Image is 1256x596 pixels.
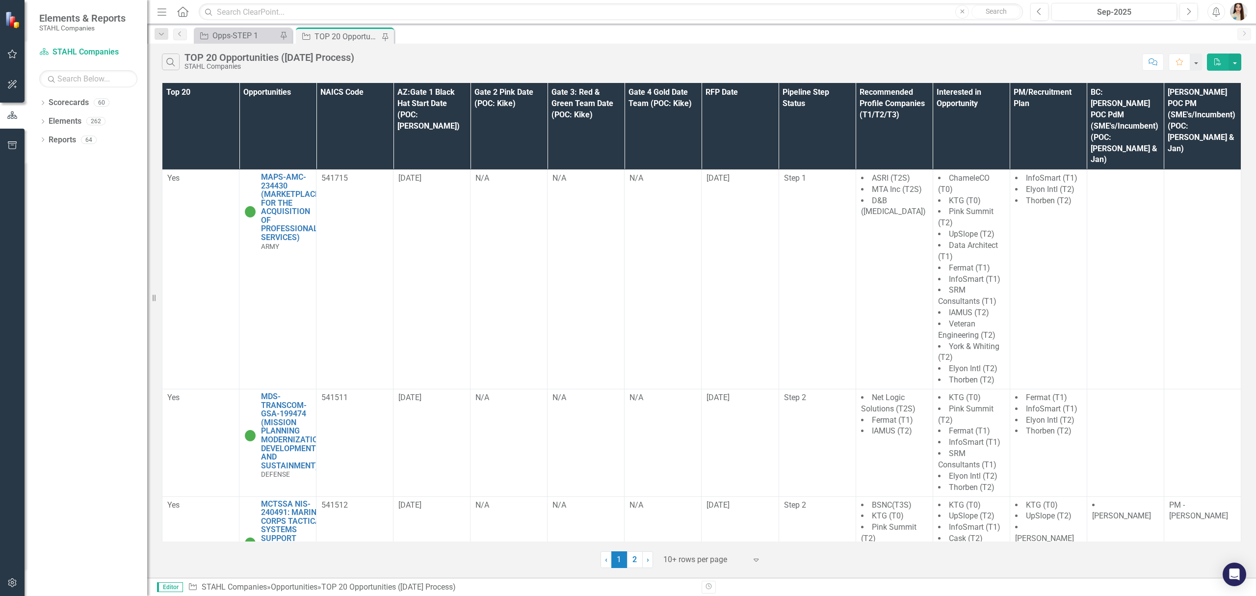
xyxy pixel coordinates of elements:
td: Double-Click to Edit [393,169,471,389]
span: Editor [157,582,183,592]
span: Fermat (T1) [872,415,913,425]
span: Fermat (T1) [949,263,990,272]
span: InfoSmart (T1) [949,437,1000,447]
td: Double-Click to Edit [702,389,779,496]
span: [DATE] [706,500,730,510]
span: [PERSON_NAME] Consulting (T2) [1015,534,1074,554]
span: InfoSmart (T1) [1026,404,1077,413]
td: Double-Click to Edit [856,389,933,496]
span: ChameleCO (T0) [938,173,990,194]
div: » » [188,582,694,593]
td: Double-Click to Edit [933,389,1010,496]
td: Double-Click to Edit [625,389,702,496]
span: Pink Summit (T2) [938,207,994,227]
img: Janieva Castro [1230,3,1248,21]
span: Step 2 [784,393,806,402]
span: KTG (T0) [949,196,981,205]
span: Pink Summit (T2) [861,522,916,543]
td: Double-Click to Edit [779,389,856,496]
span: ASRI (T2S) [872,173,910,183]
span: Yes [167,500,180,510]
a: Opportunities [271,582,317,592]
img: Active [244,206,256,217]
input: Search ClearPoint... [199,3,1023,21]
td: Double-Click to Edit [393,389,471,496]
div: TOP 20 Opportunities ([DATE] Process) [184,52,354,63]
div: N/A [629,392,696,404]
a: MCTSSA NIS-240491: MARINE CORPS TACTICAL SYSTEMS SUPPORT ACTIVITY NETWORK INFRASTRUCTURE SERVICES [261,500,328,577]
a: STAHL Companies [202,582,267,592]
span: Search [986,7,1007,15]
td: Double-Click to Edit [1087,389,1164,496]
span: Elyon Intl (T2) [1026,415,1074,425]
div: TOP 20 Opportunities ([DATE] Process) [321,582,456,592]
img: Active [244,430,256,441]
span: KTG (T0) [1026,500,1058,510]
td: Double-Click to Edit [1164,389,1241,496]
a: Opps-STEP 1 [196,29,277,42]
span: Step 1 [784,173,806,183]
span: Thorben (T2) [1026,426,1072,435]
div: TOP 20 Opportunities ([DATE] Process) [314,30,379,43]
span: ARMY [261,243,279,250]
td: Double-Click to Edit [1164,169,1241,389]
span: [DATE] [706,393,730,402]
div: N/A [552,392,619,404]
span: Cask (T2) [949,534,983,543]
td: Double-Click to Edit [162,389,239,496]
span: › [647,555,649,564]
img: Active [244,537,256,549]
span: InfoSmart (T1) [1026,173,1077,183]
a: STAHL Companies [39,47,137,58]
td: Double-Click to Edit [1087,169,1164,389]
span: Step 2 [784,500,806,510]
div: Open Intercom Messenger [1223,563,1246,586]
div: N/A [629,173,696,184]
span: ‹ [605,555,607,564]
div: 60 [94,99,109,107]
span: InfoSmart (T1) [949,274,1000,284]
span: DEFENSE [261,470,290,478]
td: Double-Click to Edit [625,169,702,389]
td: Double-Click to Edit [471,389,548,496]
div: Opps-STEP 1 [212,29,277,42]
span: Fermat (T1) [949,426,990,435]
td: Double-Click to Edit [548,169,625,389]
span: [DATE] [398,393,421,402]
a: MDS-TRANSCOM-GSA-199474 (MISSION PLANNING MODERNIZATION DEVELOPMENT AND SUSTAINMENT) [261,392,323,470]
span: KTG (T0) [872,511,904,520]
td: Double-Click to Edit [779,169,856,389]
span: KTG (T0) [949,393,981,402]
span: Elements & Reports [39,12,126,24]
a: MAPS-AMC-234430 (MARKETPLACE FOR THE ACQUISITION OF PROFESSIONAL SERVICES) [261,173,319,242]
td: Double-Click to Edit [933,169,1010,389]
span: 1 [611,551,627,568]
span: MTA Inc (T2S) [872,185,922,194]
a: Elements [49,116,81,127]
span: [PERSON_NAME] [1092,511,1151,520]
span: IAMUS (T2) [872,426,912,435]
span: InfoSmart (T1) [949,522,1000,532]
div: N/A [629,500,696,511]
span: UpSlope (T2) [1026,511,1072,520]
span: BSNC(T3S) [872,500,912,510]
td: Double-Click to Edit [1010,389,1087,496]
span: Yes [167,393,180,402]
a: 2 [627,551,643,568]
div: N/A [475,392,542,404]
td: Double-Click to Edit [702,169,779,389]
span: [DATE] [398,173,421,183]
span: Elyon Intl (T2) [949,471,997,481]
span: [DATE] [398,500,421,510]
div: N/A [475,500,542,511]
span: Pink Summit (T2) [938,404,994,425]
span: PM - [PERSON_NAME] [1169,500,1228,521]
td: Double-Click to Edit [1010,169,1087,389]
div: N/A [552,500,619,511]
div: 64 [81,135,97,144]
input: Search Below... [39,70,137,87]
span: Yes [167,173,180,183]
span: UpSlope (T2) [949,511,994,520]
span: Data Architect (T1) [938,241,998,261]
